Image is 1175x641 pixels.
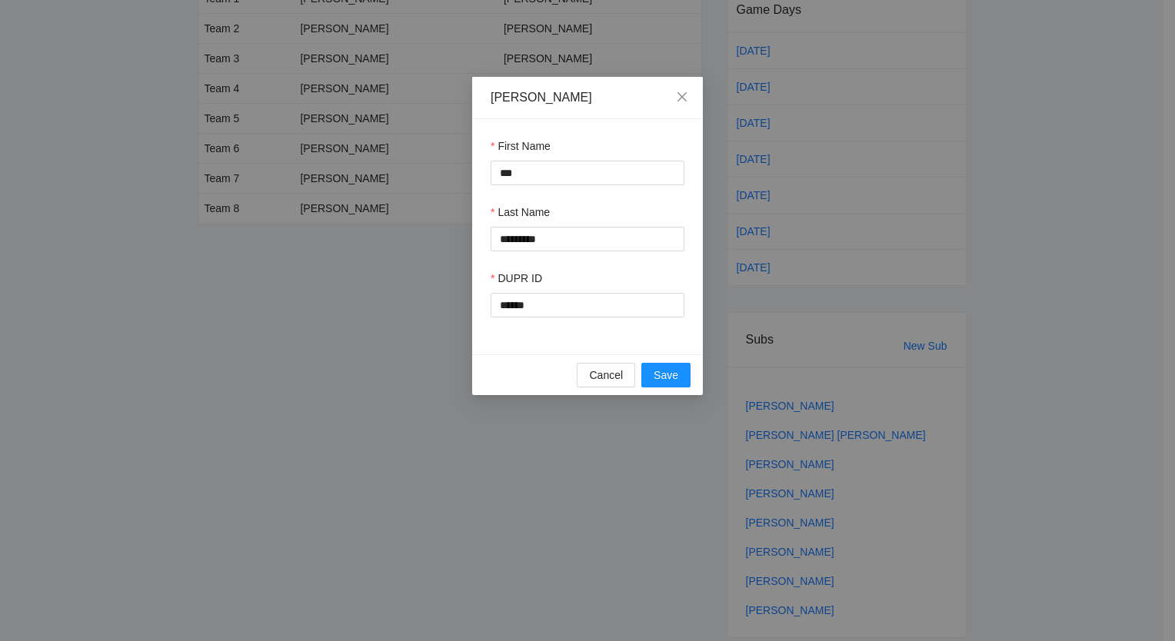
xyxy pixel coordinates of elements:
span: close [676,91,688,103]
div: [PERSON_NAME] [491,89,684,106]
label: DUPR ID [491,270,542,287]
button: Cancel [577,363,635,387]
input: Last Name [491,227,684,251]
label: Last Name [491,204,550,221]
input: DUPR ID [491,293,684,317]
span: Save [654,367,678,384]
button: Save [641,363,691,387]
button: Close [661,77,703,118]
label: First Name [491,138,551,154]
input: First Name [491,161,684,185]
span: Cancel [589,367,623,384]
